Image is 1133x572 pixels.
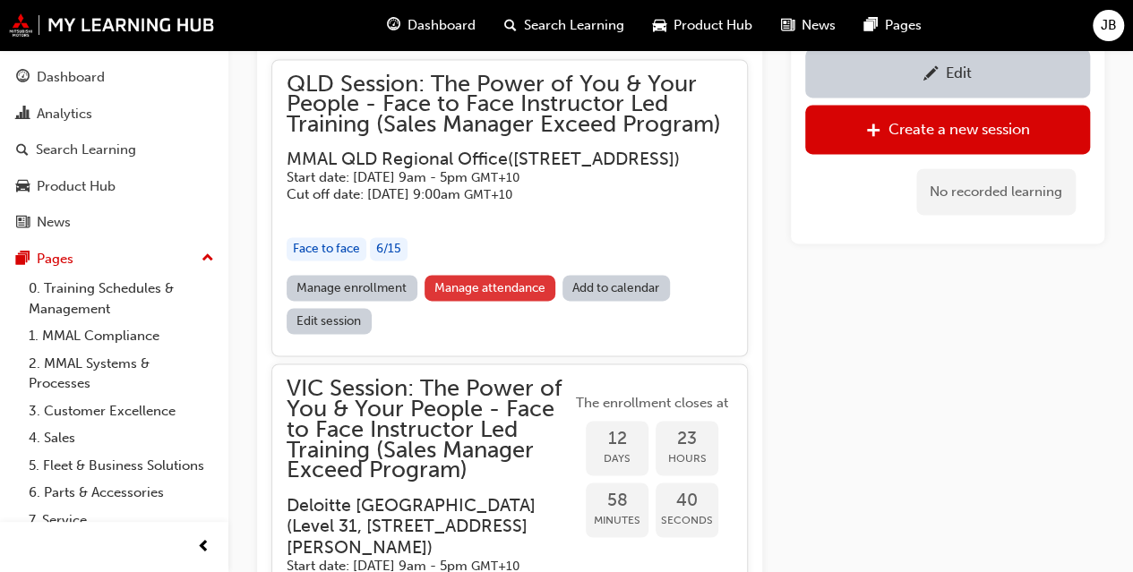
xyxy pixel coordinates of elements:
[1093,10,1124,41] button: JB
[21,479,221,507] a: 6. Parts & Accessories
[16,179,30,195] span: car-icon
[571,393,733,414] span: The enrollment closes at
[425,275,556,301] a: Manage attendance
[802,15,836,36] span: News
[586,509,648,530] span: Minutes
[7,243,221,276] button: Pages
[202,247,214,270] span: up-icon
[287,494,543,557] h3: Deloitte [GEOGRAPHIC_DATA] ( Level 31, [STREET_ADDRESS][PERSON_NAME] )
[674,15,752,36] span: Product Hub
[916,168,1076,216] div: No recorded learning
[805,105,1090,154] a: Create a new session
[864,14,878,37] span: pages-icon
[287,275,417,301] a: Manage enrollment
[21,397,221,425] a: 3. Customer Excellence
[946,64,972,82] div: Edit
[287,74,733,135] span: QLD Session: The Power of You & Your People - Face to Face Instructor Led Training (Sales Manager...
[370,237,408,261] div: 6 / 15
[197,536,210,559] span: prev-icon
[287,308,372,334] a: Edit session
[850,7,936,44] a: pages-iconPages
[656,448,718,468] span: Hours
[656,428,718,448] span: 23
[16,215,30,231] span: news-icon
[923,66,939,84] span: pencil-icon
[7,57,221,243] button: DashboardAnalyticsSearch LearningProduct HubNews
[7,170,221,203] a: Product Hub
[586,490,648,510] span: 58
[656,490,718,510] span: 40
[781,14,794,37] span: news-icon
[7,133,221,166] a: Search Learning
[287,186,704,203] h5: Cut off date: [DATE] 9:00am
[639,7,767,44] a: car-iconProduct Hub
[471,170,519,185] span: Australian Eastern Standard Time GMT+10
[767,7,850,44] a: news-iconNews
[373,7,490,44] a: guage-iconDashboard
[524,15,624,36] span: Search Learning
[408,15,476,36] span: Dashboard
[464,187,512,202] span: Australian Eastern Standard Time GMT+10
[16,107,30,123] span: chart-icon
[287,149,704,169] h3: MMAL QLD Regional Office ( [STREET_ADDRESS] )
[16,252,30,268] span: pages-icon
[21,507,221,534] a: 7. Service
[653,14,666,37] span: car-icon
[7,61,221,94] a: Dashboard
[37,104,92,124] div: Analytics
[7,98,221,131] a: Analytics
[586,428,648,448] span: 12
[21,322,221,350] a: 1. MMAL Compliance
[504,14,517,37] span: search-icon
[16,70,30,86] span: guage-icon
[287,169,704,186] h5: Start date: [DATE] 9am - 5pm
[287,74,733,342] button: QLD Session: The Power of You & Your People - Face to Face Instructor Led Training (Sales Manager...
[21,350,221,397] a: 2. MMAL Systems & Processes
[387,14,400,37] span: guage-icon
[866,123,881,141] span: plus-icon
[562,275,670,301] a: Add to calendar
[16,142,29,158] span: search-icon
[1101,15,1117,36] span: JB
[287,379,571,480] span: VIC Session: The Power of You & Your People - Face to Face Instructor Led Training (Sales Manager...
[805,48,1090,98] a: Edit
[287,237,366,261] div: Face to face
[37,67,105,88] div: Dashboard
[656,509,718,530] span: Seconds
[9,13,215,37] img: mmal
[37,249,73,269] div: Pages
[21,452,221,480] a: 5. Fleet & Business Solutions
[586,448,648,468] span: Days
[888,121,1030,139] div: Create a new session
[21,275,221,322] a: 0. Training Schedules & Management
[37,212,71,233] div: News
[7,206,221,239] a: News
[37,176,116,197] div: Product Hub
[36,140,136,160] div: Search Learning
[885,15,922,36] span: Pages
[490,7,639,44] a: search-iconSearch Learning
[21,424,221,452] a: 4. Sales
